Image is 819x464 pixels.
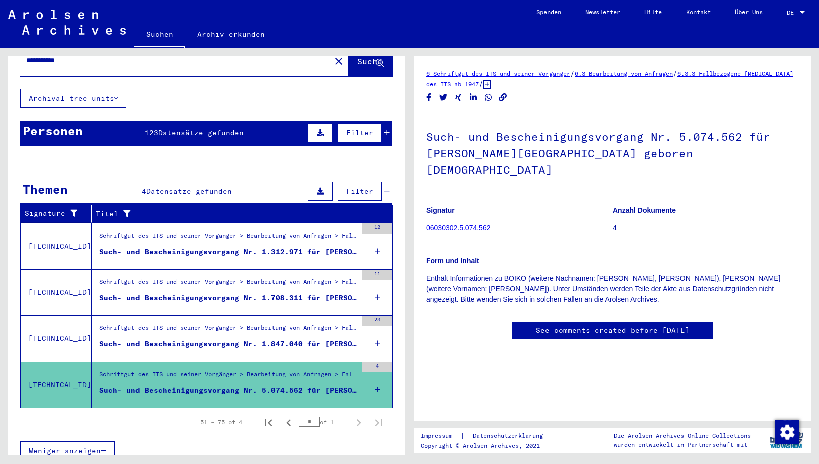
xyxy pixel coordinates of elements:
img: Arolsen_neg.svg [8,10,126,35]
a: Suchen [134,22,185,48]
button: Share on WhatsApp [483,91,494,104]
span: Suche [357,56,382,66]
div: Schriftgut des ITS und seiner Vorgänger > Bearbeitung von Anfragen > Fallbezogene [MEDICAL_DATA] ... [99,277,357,291]
div: Signature [25,208,84,219]
button: First page [258,412,279,432]
span: / [673,69,677,78]
div: 51 – 75 of 4 [200,418,242,427]
a: 06030302.5.074.562 [426,224,490,232]
div: Titel [96,209,373,219]
p: wurden entwickelt in Partnerschaft mit [614,440,751,449]
a: 6.3 Bearbeitung von Anfragen [575,70,673,77]
img: Zustimmung ändern [775,420,799,444]
div: Schriftgut des ITS und seiner Vorgänger > Bearbeitung von Anfragen > Fallbezogene [MEDICAL_DATA] ... [99,370,357,384]
button: Next page [349,412,369,432]
div: Signature [25,206,94,222]
div: | [421,431,555,441]
span: Datensätze gefunden [158,128,244,137]
span: 123 [145,128,158,137]
td: [TECHNICAL_ID] [21,315,92,362]
div: Zustimmung ändern [775,420,799,444]
a: Archiv erkunden [185,22,277,46]
div: Schriftgut des ITS und seiner Vorgänger > Bearbeitung von Anfragen > Fallbezogene [MEDICAL_DATA] ... [99,231,357,245]
div: of 1 [299,417,349,427]
span: DE [787,9,798,16]
p: Copyright © Arolsen Archives, 2021 [421,441,555,450]
button: Share on Facebook [424,91,434,104]
button: Filter [338,182,382,201]
div: Such- und Bescheinigungsvorgang Nr. 1.847.040 für [PERSON_NAME] geboren [DEMOGRAPHIC_DATA] [99,339,357,350]
div: Titel [96,206,383,222]
div: Such- und Bescheinigungsvorgang Nr. 5.074.562 für [PERSON_NAME][GEOGRAPHIC_DATA] geboren [DEMOGRA... [99,385,357,396]
button: Previous page [279,412,299,432]
button: Last page [369,412,389,432]
span: Weniger anzeigen [29,446,101,455]
button: Weniger anzeigen [20,441,115,460]
div: 4 [362,362,392,372]
div: Personen [23,122,83,140]
h1: Such- und Bescheinigungsvorgang Nr. 5.074.562 für [PERSON_NAME][GEOGRAPHIC_DATA] geboren [DEMOGRA... [426,113,799,191]
a: See comments created before [DATE] [536,325,690,336]
span: Filter [346,128,373,137]
td: [TECHNICAL_ID] [21,362,92,408]
p: Die Arolsen Archives Online-Collections [614,431,751,440]
a: Impressum [421,431,460,441]
b: Signatur [426,206,455,214]
button: Copy link [498,91,508,104]
mat-icon: close [333,55,345,67]
button: Share on Xing [453,91,464,104]
a: Datenschutzerklärung [465,431,555,441]
a: 6 Schriftgut des ITS und seiner Vorgänger [426,70,570,77]
span: / [570,69,575,78]
button: Filter [338,123,382,142]
div: Such- und Bescheinigungsvorgang Nr. 1.708.311 für [PERSON_NAME] geboren [DEMOGRAPHIC_DATA] [99,293,357,303]
div: Such- und Bescheinigungsvorgang Nr. 1.312.971 für [PERSON_NAME] geboren [DEMOGRAPHIC_DATA] [99,247,357,257]
button: Suche [349,45,393,76]
b: Anzahl Dokumente [613,206,676,214]
img: yv_logo.png [768,428,805,453]
span: / [479,79,483,88]
p: Enthält Informationen zu BOIKO (weitere Nachnamen: [PERSON_NAME], [PERSON_NAME]), [PERSON_NAME] (... [426,273,799,305]
b: Form und Inhalt [426,257,479,265]
div: Schriftgut des ITS und seiner Vorgänger > Bearbeitung von Anfragen > Fallbezogene [MEDICAL_DATA] ... [99,323,357,337]
p: 4 [613,223,799,234]
span: Filter [346,187,373,196]
button: Share on LinkedIn [468,91,479,104]
button: Share on Twitter [438,91,449,104]
button: Clear [329,51,349,71]
button: Archival tree units [20,89,126,108]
